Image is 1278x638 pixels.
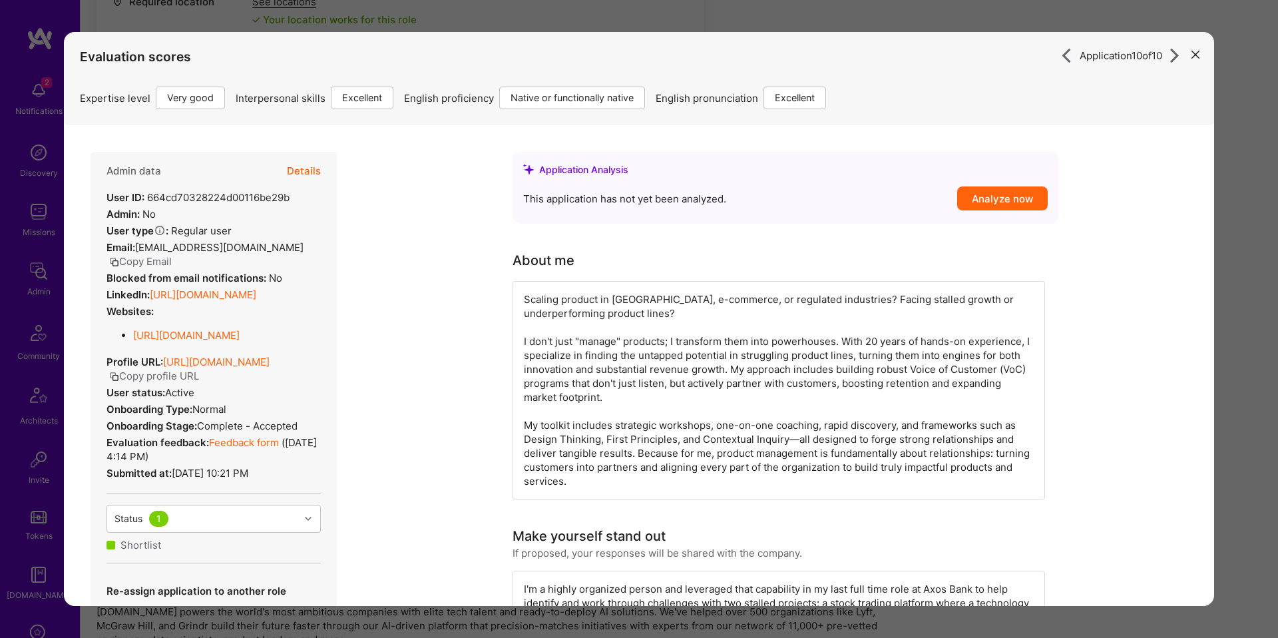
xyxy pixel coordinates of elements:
[1191,51,1199,59] i: icon Close
[150,288,256,301] a: [URL][DOMAIN_NAME]
[106,420,197,432] strong: Onboarding Stage:
[106,190,290,204] div: 664cd70328224d00116be29b
[106,271,282,285] div: No
[80,91,150,105] span: Expertise level
[106,272,269,284] strong: Blocked from email notifications:
[305,515,312,522] i: icon Chevron
[106,436,209,449] strong: Evaluation feedback:
[120,538,161,552] div: Shortlist
[106,241,135,254] strong: Email:
[133,329,240,342] a: [URL][DOMAIN_NAME]
[513,250,574,270] div: About me
[64,32,1214,606] div: modal
[106,191,144,204] strong: User ID:
[106,165,161,177] h4: Admin data
[154,224,166,236] i: Help
[106,224,168,237] strong: User type :
[106,208,140,220] strong: Admin:
[763,87,826,109] div: Excellent
[539,162,628,176] div: Application Analysis
[192,403,226,416] span: normal
[513,526,666,546] div: Make yourself stand out
[236,91,325,105] span: Interpersonal skills
[172,467,248,479] span: [DATE] 10:21 PM
[106,436,321,464] div: ( [DATE] 4:14 PM )
[106,584,293,598] p: Re-assign application to another role
[404,91,494,105] span: English proficiency
[165,386,194,399] span: Active
[106,403,192,416] strong: Onboarding Type:
[957,186,1048,210] button: Analyze now
[163,356,270,368] a: [URL][DOMAIN_NAME]
[331,87,393,109] div: Excellent
[209,436,279,449] a: Feedback form
[197,420,298,432] span: Complete - Accepted
[109,257,119,267] i: icon Copy
[106,467,172,479] strong: Submitted at:
[106,288,150,301] strong: LinkedIn:
[135,241,304,254] span: [EMAIL_ADDRESS][DOMAIN_NAME]
[287,152,321,190] button: Details
[106,224,232,238] div: Regular user
[106,207,156,221] div: No
[109,254,172,268] button: Copy Email
[106,305,154,318] strong: Websites:
[513,281,1045,499] div: Scaling product in [GEOGRAPHIC_DATA], e-commerce, or regulated industries? Facing stalled growth ...
[656,91,758,105] span: English pronunciation
[499,87,645,109] div: Native or functionally native
[156,87,225,109] div: Very good
[523,192,726,206] span: This application has not yet been analyzed.
[513,546,802,560] div: If proposed, your responses will be shared with the company.
[106,386,165,399] strong: User status:
[114,511,142,525] div: Status
[109,372,119,382] i: icon Copy
[1080,49,1162,63] span: Application 10 of 10
[106,356,163,368] strong: Profile URL:
[149,511,168,527] div: 1
[1059,48,1074,63] i: icon ArrowRight
[80,49,1198,64] h4: Evaluation scores
[109,369,199,383] button: Copy profile URL
[1168,48,1183,63] i: icon ArrowRight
